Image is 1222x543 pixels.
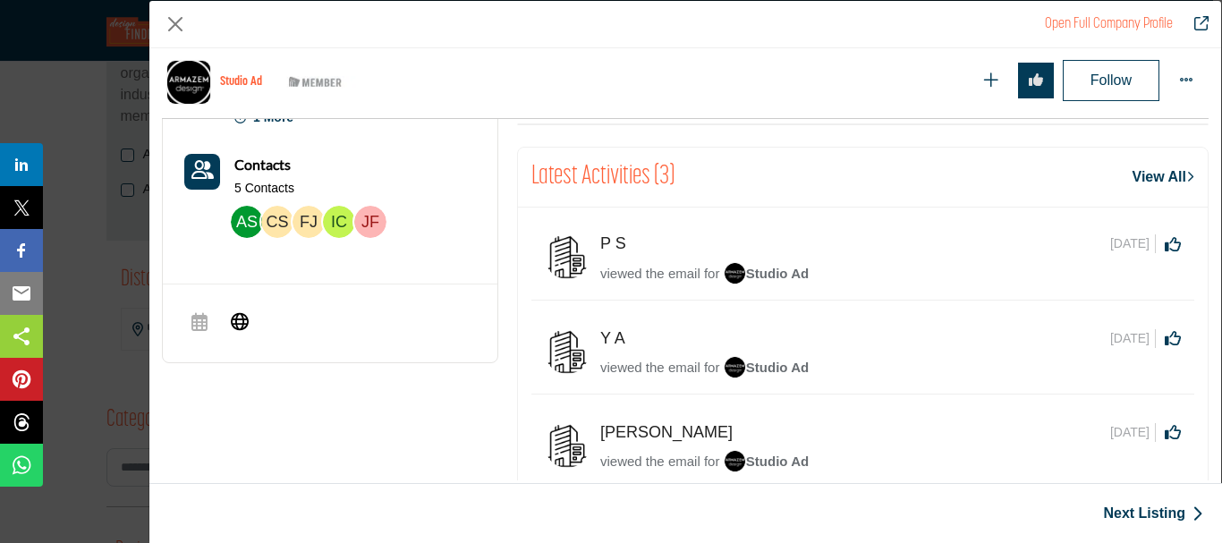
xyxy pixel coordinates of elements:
[234,156,291,173] b: Contacts
[600,423,733,443] h5: [PERSON_NAME]
[545,423,590,468] img: avtar-image
[724,264,809,286] a: imageStudio Ad
[600,329,641,349] h5: Y A
[724,358,809,380] a: imageStudio Ad
[231,206,263,238] img: ahmed s.
[1110,423,1156,442] span: [DATE]
[166,60,211,105] img: studio-ad logo
[724,452,809,474] a: imageStudio Ad
[724,450,746,472] img: image
[1045,17,1173,31] a: Redirect to studio-ad
[545,329,590,374] img: avtar-image
[1165,236,1181,252] i: Click to Like this activity
[276,72,356,94] img: ASID Members
[1133,166,1194,188] a: View All
[234,180,294,198] a: 5 Contacts
[600,360,719,375] span: viewed the email for
[354,206,386,238] img: Jonatas F.
[600,266,719,281] span: viewed the email for
[531,161,675,193] h2: Latest Activities (3)
[1182,13,1209,35] a: Redirect to studio-ad
[1165,424,1181,440] i: Click to Like this activity
[724,360,809,375] span: Studio Ad
[323,206,355,238] img: Isabella C.
[724,266,809,281] span: Studio Ad
[724,454,809,469] span: Studio Ad
[220,75,262,90] h1: Studio Ad
[600,234,641,254] h5: P S
[545,234,590,279] img: avtar-image
[1103,503,1203,524] a: Next Listing
[261,206,293,238] img: Camila S.
[1110,329,1156,348] span: [DATE]
[162,11,189,38] button: Close
[234,103,293,140] p: 1 More
[1168,63,1204,98] button: More Options
[724,356,746,378] img: image
[234,154,291,176] a: Contacts
[1165,330,1181,346] i: Click to Like this activity
[293,206,325,238] img: Frank J.
[1063,60,1159,101] button: Follow
[184,154,220,190] button: Contact-Employee Icon
[1110,234,1156,253] span: [DATE]
[724,262,746,284] img: image
[184,154,220,190] a: Link of redirect to contact page
[600,454,719,469] span: viewed the email for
